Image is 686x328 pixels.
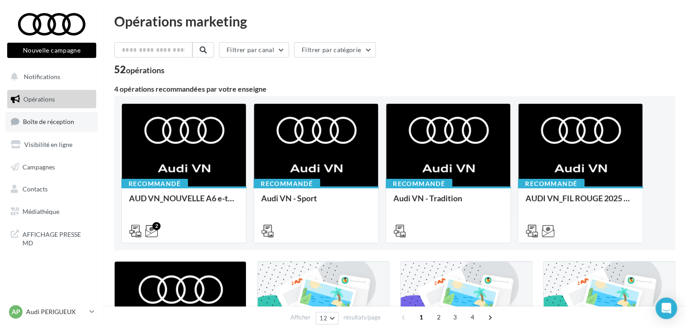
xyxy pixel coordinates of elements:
[22,228,93,248] span: AFFICHAGE PRESSE MD
[219,42,289,58] button: Filtrer par canal
[24,73,60,80] span: Notifications
[5,202,98,221] a: Médiathèque
[448,310,462,324] span: 3
[254,179,320,189] div: Recommandé
[261,194,371,212] div: Audi VN - Sport
[320,315,327,322] span: 12
[7,303,96,320] a: AP Audi PERIGUEUX
[393,194,503,212] div: Audi VN - Tradition
[22,185,48,193] span: Contacts
[294,42,376,58] button: Filtrer par catégorie
[526,194,635,212] div: AUDI VN_FIL ROUGE 2025 - A1, Q2, Q3, Q5 et Q4 e-tron
[26,307,86,316] p: Audi PERIGUEUX
[518,179,584,189] div: Recommandé
[343,313,381,322] span: résultats/page
[114,14,675,28] div: Opérations marketing
[129,194,239,212] div: AUD VN_NOUVELLE A6 e-tron
[316,312,339,324] button: 12
[12,307,20,316] span: AP
[5,225,98,251] a: AFFICHAGE PRESSE MD
[114,85,675,93] div: 4 opérations recommandées par votre enseigne
[22,208,59,215] span: Médiathèque
[126,66,165,74] div: opérations
[152,222,160,230] div: 2
[114,65,165,75] div: 52
[432,310,446,324] span: 2
[655,297,677,319] div: Open Intercom Messenger
[23,95,55,103] span: Opérations
[23,118,74,125] span: Boîte de réception
[465,310,480,324] span: 4
[121,179,188,189] div: Recommandé
[5,67,94,86] button: Notifications
[22,163,55,170] span: Campagnes
[5,158,98,177] a: Campagnes
[24,141,72,148] span: Visibilité en ligne
[414,310,428,324] span: 1
[386,179,452,189] div: Recommandé
[5,90,98,109] a: Opérations
[5,180,98,199] a: Contacts
[290,313,311,322] span: Afficher
[5,135,98,154] a: Visibilité en ligne
[7,43,96,58] button: Nouvelle campagne
[5,112,98,131] a: Boîte de réception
